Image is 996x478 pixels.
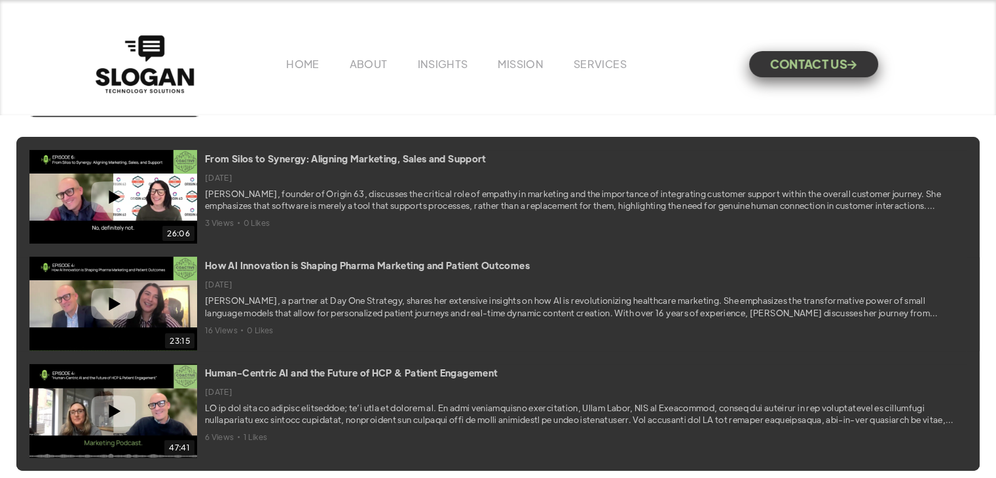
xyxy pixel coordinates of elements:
[92,32,197,96] a: home
[350,57,388,71] a: ABOUT
[29,364,197,458] img: Human-Centric AI and the Future of HCP & Patient Engagement
[244,432,268,442] span: 1 Likes
[417,57,468,71] a: INSIGHTS
[205,402,958,426] div: LO ip dol sita co adipisc elitseddoe; te’i utla et dolorem al. En admi veniamquisno exercitation,...
[205,432,234,442] span: 6 Views
[498,57,544,71] a: MISSION
[247,325,274,335] span: 0 Likes
[574,57,627,71] a: SERVICES
[237,217,240,228] span: •
[205,386,958,397] div: [DATE]
[164,440,194,455] span: 47:41
[286,57,319,71] a: HOME
[162,226,194,241] span: 26:06
[29,150,197,244] a: From Silos to Synergy: Aligning Marketing, Sales and Support 26:06
[29,150,197,244] img: From Silos to Synergy: Aligning Marketing, Sales and Support
[205,217,234,228] span: 3 Views
[244,217,270,228] span: 0 Likes
[205,153,487,164] a: From Silos to Synergy: Aligning Marketing, Sales and Support
[205,295,958,318] div: [PERSON_NAME], a partner at Day One Strategy, shares her extensive insights on how AI is revoluti...
[237,432,240,442] span: •
[205,259,530,271] a: How AI Innovation is Shaping Pharma Marketing and Patient Outcomes
[847,60,857,69] span: 
[205,325,238,335] span: 16 Views
[749,51,878,77] a: CONTACT US
[205,367,498,378] a: Human-Centric AI and the Future of HCP & Patient Engagement
[29,257,197,351] img: How AI Innovation is Shaping Pharma Marketing and Patient Outcomes
[205,279,958,289] div: [DATE]
[240,325,244,335] span: •
[29,257,197,350] a: How AI Innovation is Shaping Pharma Marketing and Patient Outcomes 23:15
[29,364,197,458] a: Human-Centric AI and the Future of HCP & Patient Engagement 47:41
[205,188,958,211] div: [PERSON_NAME], founder of Origin 63, discusses the critical role of empathy in marketing and the ...
[205,172,958,183] div: [DATE]
[165,333,194,348] span: 23:15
